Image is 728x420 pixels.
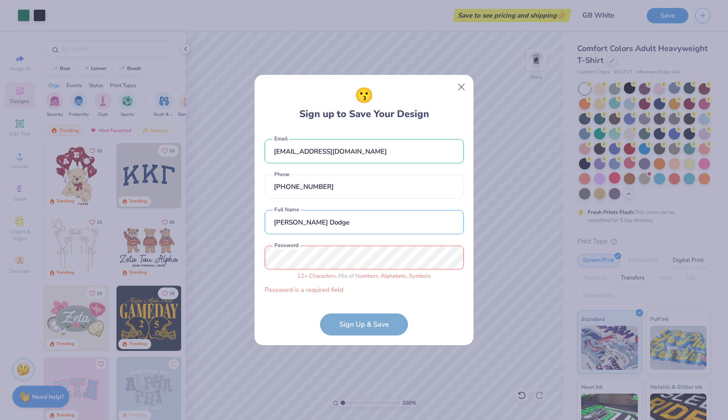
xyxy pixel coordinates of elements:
span: 😗 [355,85,373,107]
div: Sign up to Save Your Design [299,85,429,122]
div: Password is a required field [265,285,464,295]
button: Close [453,79,470,96]
span: Numbers [355,272,378,280]
span: Alphabets [381,272,406,280]
span: 12 + Characters [297,272,336,280]
span: Symbols [409,272,431,280]
div: , Mix of , , [265,272,464,281]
